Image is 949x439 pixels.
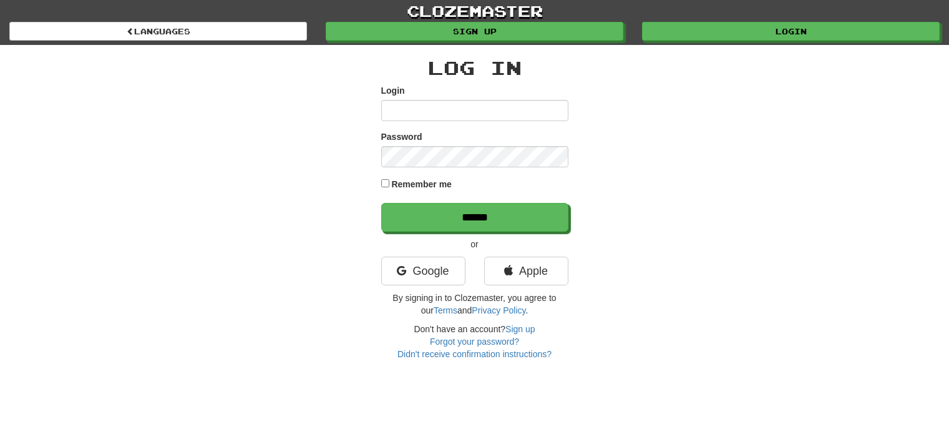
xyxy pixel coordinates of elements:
[381,131,422,143] label: Password
[430,337,519,347] a: Forgot your password?
[326,22,623,41] a: Sign up
[381,84,405,97] label: Login
[9,22,307,41] a: Languages
[434,305,457,315] a: Terms
[381,257,465,285] a: Google
[505,324,535,334] a: Sign up
[381,57,568,78] h2: Log In
[642,22,940,41] a: Login
[472,305,525,315] a: Privacy Policy
[381,238,568,250] p: or
[381,323,568,360] div: Don't have an account?
[381,292,568,317] p: By signing in to Clozemaster, you agree to our and .
[484,257,568,285] a: Apple
[391,178,452,190] label: Remember me
[397,349,552,359] a: Didn't receive confirmation instructions?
